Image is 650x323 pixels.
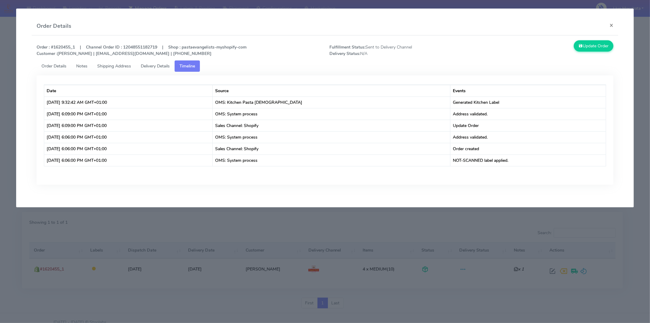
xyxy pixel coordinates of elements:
[213,85,450,96] th: Source
[179,63,195,69] span: Timeline
[44,143,213,154] td: [DATE] 6:06:00 PM GMT+01:00
[213,143,450,154] td: Sales Channel: Shopify
[37,44,247,56] strong: Order : #1620455_1 | Channel Order ID : 12048551182719 | Shop : pastaevangelists-myshopify-com [P...
[329,44,365,50] strong: Fulfillment Status:
[213,108,450,120] td: OMS: System process
[44,96,213,108] td: [DATE] 9:32:42 AM GMT+01:00
[76,63,87,69] span: Notes
[329,51,360,56] strong: Delivery Status:
[213,154,450,166] td: OMS: System process
[325,44,471,57] span: Sent to Delivery Channel N/A
[213,96,450,108] td: OMS: Kitchen Pasta [DEMOGRAPHIC_DATA]
[450,131,606,143] td: Address validated.
[450,120,606,131] td: Update Order
[44,120,213,131] td: [DATE] 6:09:00 PM GMT+01:00
[450,154,606,166] td: NOT-SCANNED label applied.
[450,143,606,154] td: Order created
[213,120,450,131] td: Sales Channel: Shopify
[37,22,71,30] h4: Order Details
[450,96,606,108] td: Generated Kitchen Label
[450,85,606,96] th: Events
[213,131,450,143] td: OMS: System process
[574,40,613,52] button: Update Order
[44,131,213,143] td: [DATE] 6:06:00 PM GMT+01:00
[141,63,170,69] span: Delivery Details
[37,51,57,56] strong: Customer :
[37,60,613,72] ul: Tabs
[44,85,213,96] th: Date
[41,63,66,69] span: Order Details
[97,63,131,69] span: Shipping Address
[450,108,606,120] td: Address validated.
[605,17,618,33] button: Close
[44,154,213,166] td: [DATE] 6:06:00 PM GMT+01:00
[44,108,213,120] td: [DATE] 6:09:00 PM GMT+01:00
